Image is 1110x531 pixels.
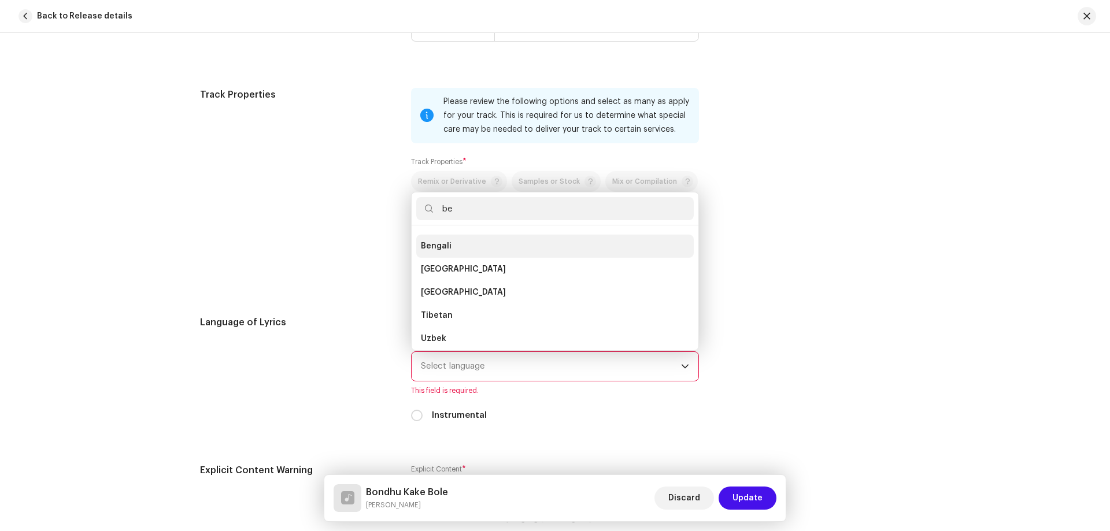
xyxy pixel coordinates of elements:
h5: Bondhu Kake Bole [366,485,448,499]
span: Update [732,487,763,510]
li: Bengali [416,235,694,258]
span: Tibetan [421,310,453,321]
span: This field is required. [411,386,699,395]
small: Bondhu Kake Bole [366,499,448,511]
li: North Ndebele [416,258,694,281]
div: Please review the following options and select as many as apply for your track. This is required ... [443,95,690,136]
h5: Explicit Content Warning [200,463,393,477]
li: South Ndebele [416,281,694,304]
span: Discard [668,487,700,510]
h5: Language of Lyrics [200,315,393,329]
small: Explicit Content [411,463,462,475]
span: Bengali [421,240,452,252]
label: Track Properties [411,157,467,166]
span: Select language [421,352,681,381]
label: Instrumental [432,409,487,422]
h5: Track Properties [200,88,393,102]
li: Tibetan [416,304,694,327]
li: Uzbek [416,327,694,350]
span: Uzbek [421,333,446,344]
button: Discard [654,487,714,510]
span: [GEOGRAPHIC_DATA] [421,287,506,298]
button: Update [719,487,776,510]
span: [GEOGRAPHIC_DATA] [421,263,506,275]
div: dropdown trigger [681,352,689,381]
ul: Option List [412,207,698,355]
